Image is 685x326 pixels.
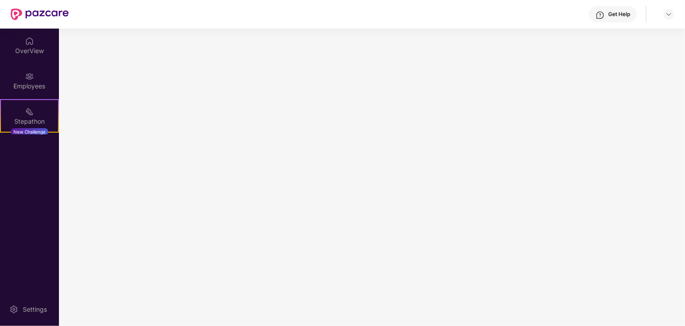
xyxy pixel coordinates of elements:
div: Stepathon [1,117,58,126]
img: svg+xml;base64,PHN2ZyBpZD0iRW1wbG95ZWVzIiB4bWxucz0iaHR0cDovL3d3dy53My5vcmcvMjAwMC9zdmciIHdpZHRoPS... [25,72,34,81]
img: svg+xml;base64,PHN2ZyBpZD0iRHJvcGRvd24tMzJ4MzIiIHhtbG5zPSJodHRwOi8vd3d3LnczLm9yZy8yMDAwL3N2ZyIgd2... [665,11,672,18]
img: svg+xml;base64,PHN2ZyBpZD0iU2V0dGluZy0yMHgyMCIgeG1sbnM9Imh0dHA6Ly93d3cudzMub3JnLzIwMDAvc3ZnIiB3aW... [9,305,18,314]
div: Settings [20,305,50,314]
div: Get Help [608,11,630,18]
img: svg+xml;base64,PHN2ZyBpZD0iSGVscC0zMngzMiIgeG1sbnM9Imh0dHA6Ly93d3cudzMub3JnLzIwMDAvc3ZnIiB3aWR0aD... [596,11,605,20]
img: svg+xml;base64,PHN2ZyBpZD0iSG9tZSIgeG1sbnM9Imh0dHA6Ly93d3cudzMub3JnLzIwMDAvc3ZnIiB3aWR0aD0iMjAiIG... [25,37,34,46]
div: New Challenge [11,128,48,135]
img: New Pazcare Logo [11,8,69,20]
img: svg+xml;base64,PHN2ZyB4bWxucz0iaHR0cDovL3d3dy53My5vcmcvMjAwMC9zdmciIHdpZHRoPSIyMSIgaGVpZ2h0PSIyMC... [25,107,34,116]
